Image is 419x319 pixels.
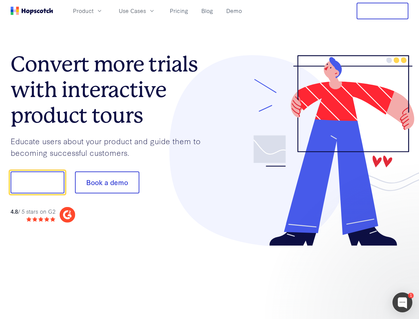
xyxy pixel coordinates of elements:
span: Product [73,7,94,15]
a: Demo [224,5,244,16]
a: Home [11,7,53,15]
span: Use Cases [119,7,146,15]
a: Pricing [167,5,191,16]
p: Educate users about your product and guide them to becoming successful customers. [11,135,210,158]
button: Show me! [11,171,64,193]
button: Book a demo [75,171,139,193]
button: Use Cases [115,5,159,16]
div: / 5 stars on G2 [11,207,55,216]
button: Free Trial [357,3,408,19]
div: 1 [408,293,414,298]
button: Product [69,5,107,16]
strong: 4.8 [11,207,18,215]
a: Blog [199,5,216,16]
h1: Convert more trials with interactive product tours [11,52,210,128]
